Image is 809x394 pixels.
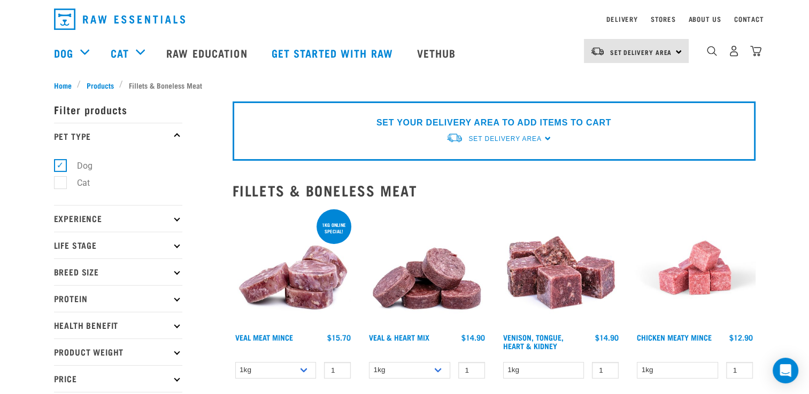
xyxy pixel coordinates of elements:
nav: dropdown navigation [45,4,764,34]
label: Dog [60,159,97,172]
span: Products [87,80,114,91]
p: Product Weight [54,338,182,365]
img: 1160 Veal Meat Mince Medallions 01 [233,207,354,328]
div: 1kg online special! [317,217,351,239]
div: Open Intercom Messenger [773,358,798,383]
img: home-icon-1@2x.png [707,46,717,56]
a: Veal Meat Mince [235,335,293,339]
img: user.png [728,45,739,57]
nav: breadcrumbs [54,80,756,91]
a: Stores [651,17,676,21]
input: 1 [458,362,485,379]
img: Pile Of Cubed Venison Tongue Mix For Pets [500,207,622,328]
input: 1 [324,362,351,379]
p: Pet Type [54,123,182,149]
p: Experience [54,205,182,232]
input: 1 [592,362,619,379]
p: SET YOUR DELIVERY AREA TO ADD ITEMS TO CART [376,116,611,129]
a: Home [54,80,78,91]
a: Veal & Heart Mix [369,335,429,339]
a: Raw Education [156,31,260,74]
p: Life Stage [54,232,182,258]
label: Cat [60,176,94,190]
a: Get started with Raw [261,31,406,74]
p: Health Benefit [54,312,182,338]
img: Chicken Meaty Mince [634,207,756,328]
p: Filter products [54,96,182,123]
span: Set Delivery Area [468,135,541,143]
div: $14.90 [461,333,485,342]
span: Home [54,80,72,91]
div: $12.90 [729,333,753,342]
span: Set Delivery Area [610,50,672,54]
p: Breed Size [54,258,182,285]
img: van-moving.png [446,132,463,144]
a: About Us [688,17,721,21]
a: Products [81,80,119,91]
img: Raw Essentials Logo [54,9,185,30]
div: $15.70 [327,333,351,342]
a: Venison, Tongue, Heart & Kidney [503,335,564,348]
a: Cat [111,45,129,61]
div: $14.90 [595,333,619,342]
h2: Fillets & Boneless Meat [233,182,756,199]
a: Dog [54,45,73,61]
a: Vethub [406,31,469,74]
p: Price [54,365,182,392]
img: van-moving.png [590,46,605,56]
a: Chicken Meaty Mince [637,335,712,339]
input: 1 [726,362,753,379]
a: Delivery [606,17,637,21]
img: home-icon@2x.png [750,45,761,57]
a: Contact [734,17,764,21]
p: Protein [54,285,182,312]
img: 1152 Veal Heart Medallions 01 [366,207,488,328]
